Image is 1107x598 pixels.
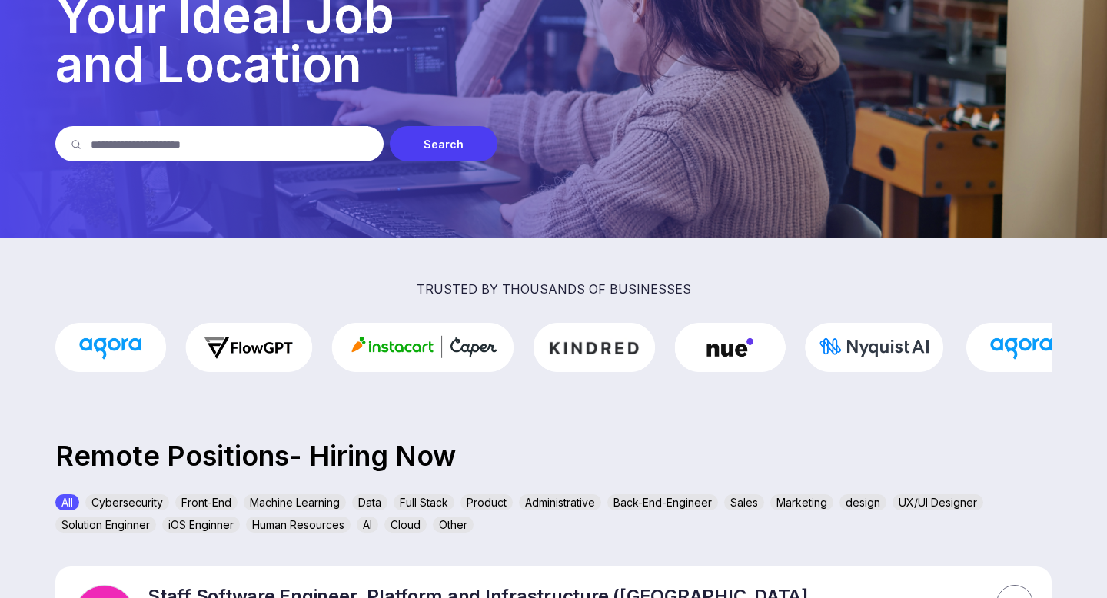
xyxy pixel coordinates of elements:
div: Marketing [770,494,833,510]
div: Cybersecurity [85,494,169,510]
div: design [839,494,886,510]
div: iOS Enginner [162,517,240,533]
div: UX/UI Designer [893,494,983,510]
div: Sales [724,494,764,510]
div: Data [352,494,387,510]
div: Product [460,494,513,510]
div: Human Resources [246,517,351,533]
div: Full Stack [394,494,454,510]
div: Cloud [384,517,427,533]
div: Machine Learning [244,494,346,510]
div: Other [433,517,474,533]
div: Front-End [175,494,238,510]
div: Back-End-Engineer [607,494,718,510]
div: Administrative [519,494,601,510]
div: Solution Enginner [55,517,156,533]
div: Search [390,126,497,161]
div: All [55,494,79,510]
div: AI [357,517,378,533]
